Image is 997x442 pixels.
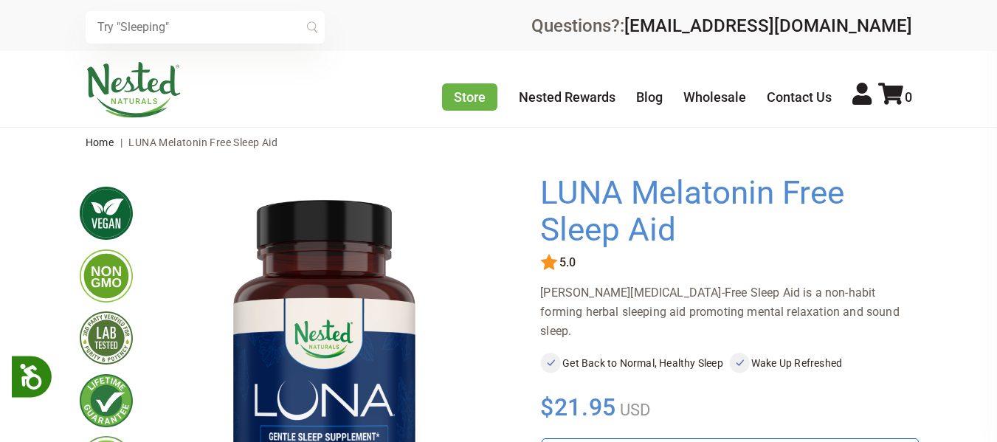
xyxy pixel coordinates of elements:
nav: breadcrumbs [86,128,912,157]
img: gmofree [80,249,133,303]
span: LUNA Melatonin Free Sleep Aid [128,137,277,148]
a: Wholesale [683,89,746,105]
h1: LUNA Melatonin Free Sleep Aid [540,175,910,248]
img: star.svg [540,254,558,272]
span: 0 [905,89,912,105]
input: Try "Sleeping" [86,11,325,44]
span: USD [616,401,650,419]
img: thirdpartytested [80,311,133,365]
li: Get Back to Normal, Healthy Sleep [540,353,729,373]
a: Home [86,137,114,148]
img: Nested Naturals [86,62,182,118]
img: vegan [80,187,133,240]
a: Store [442,83,497,111]
div: Questions?: [531,17,912,35]
a: Contact Us [767,89,832,105]
a: [EMAIL_ADDRESS][DOMAIN_NAME] [624,15,912,36]
a: 0 [878,89,912,105]
a: Nested Rewards [519,89,615,105]
span: | [117,137,126,148]
span: 5.0 [558,256,576,269]
li: Wake Up Refreshed [729,353,918,373]
a: Blog [636,89,663,105]
span: $21.95 [540,391,616,424]
div: [PERSON_NAME][MEDICAL_DATA]-Free Sleep Aid is a non-habit forming herbal sleeping aid promoting m... [540,283,917,341]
